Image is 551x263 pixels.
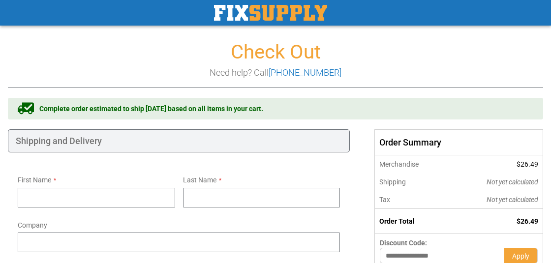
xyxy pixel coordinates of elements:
[8,68,543,78] h3: Need help? Call
[375,155,450,173] th: Merchandise
[214,5,327,21] img: Fix Industrial Supply
[375,191,450,209] th: Tax
[517,217,538,225] span: $26.49
[18,176,51,184] span: First Name
[379,178,406,186] span: Shipping
[39,104,263,114] span: Complete order estimated to ship [DATE] based on all items in your cart.
[487,196,538,204] span: Not yet calculated
[18,221,47,229] span: Company
[487,178,538,186] span: Not yet calculated
[512,252,529,260] span: Apply
[183,176,216,184] span: Last Name
[374,129,543,156] span: Order Summary
[269,67,341,78] a: [PHONE_NUMBER]
[214,5,327,21] a: store logo
[379,217,415,225] strong: Order Total
[8,41,543,63] h1: Check Out
[8,129,350,153] div: Shipping and Delivery
[517,160,538,168] span: $26.49
[380,239,427,247] span: Discount Code:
